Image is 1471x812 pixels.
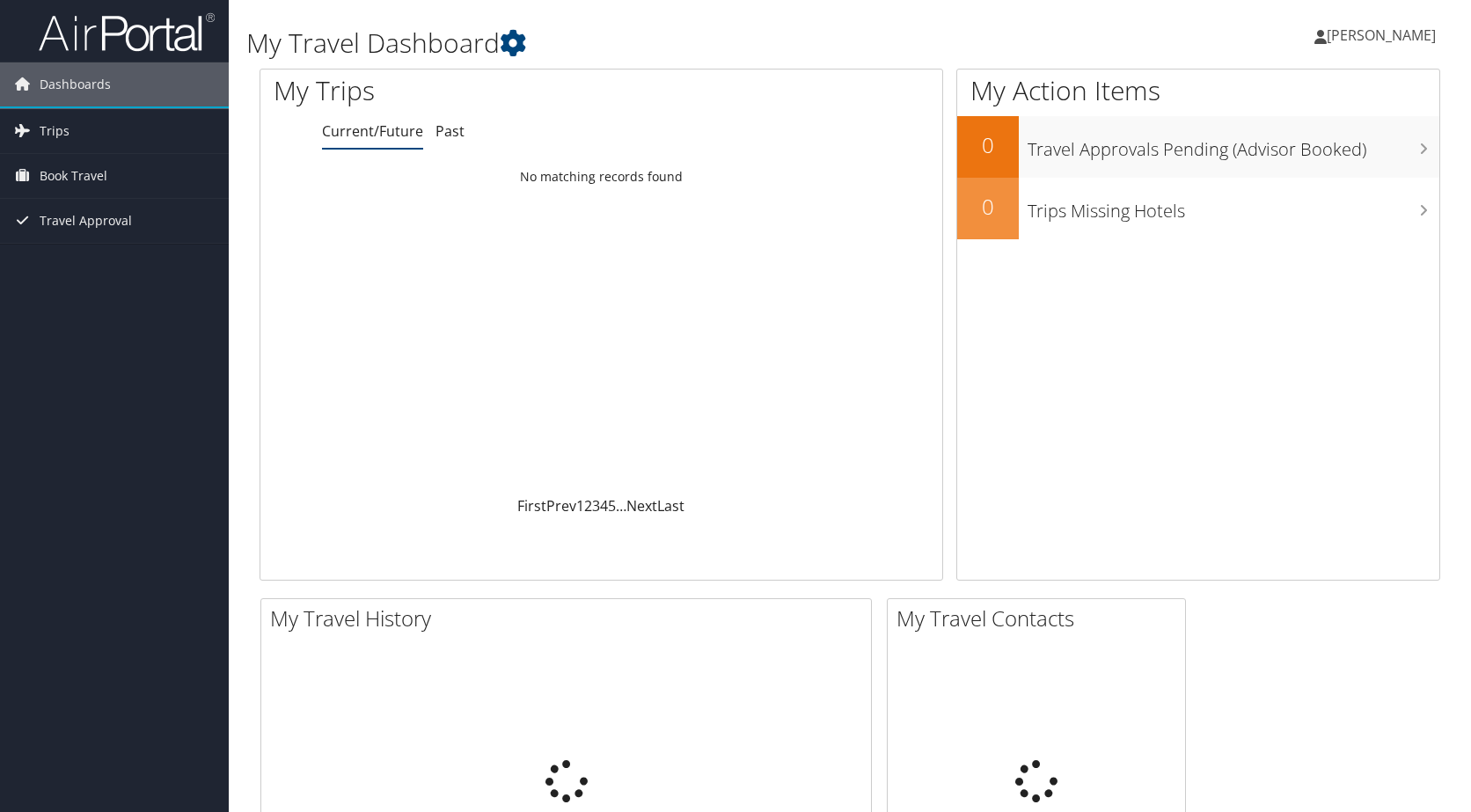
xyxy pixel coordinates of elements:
a: 0Trips Missing Hotels [957,178,1439,239]
span: Travel Approval [40,199,132,243]
a: [PERSON_NAME] [1314,9,1453,62]
a: 5 [608,496,616,516]
span: … [616,496,626,516]
td: No matching records found [260,161,942,193]
a: Next [626,496,657,516]
a: 3 [592,496,600,516]
h3: Trips Missing Hotels [1028,190,1439,223]
a: Prev [546,496,576,516]
a: 4 [600,496,608,516]
a: First [517,496,546,516]
span: [PERSON_NAME] [1327,26,1436,45]
a: Current/Future [322,121,423,141]
span: Trips [40,109,70,153]
h1: My Trips [274,72,645,109]
h2: My Travel Contacts [897,604,1185,633]
a: 0Travel Approvals Pending (Advisor Booked) [957,116,1439,178]
a: Last [657,496,684,516]
h1: My Action Items [957,72,1439,109]
a: Past [435,121,465,141]
h2: My Travel History [270,604,871,633]
h2: 0 [957,192,1019,222]
span: Dashboards [40,62,111,106]
span: Book Travel [40,154,107,198]
img: airportal-logo.png [39,11,215,53]
a: 1 [576,496,584,516]
h2: 0 [957,130,1019,160]
h1: My Travel Dashboard [246,25,1051,62]
h3: Travel Approvals Pending (Advisor Booked) [1028,128,1439,162]
a: 2 [584,496,592,516]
